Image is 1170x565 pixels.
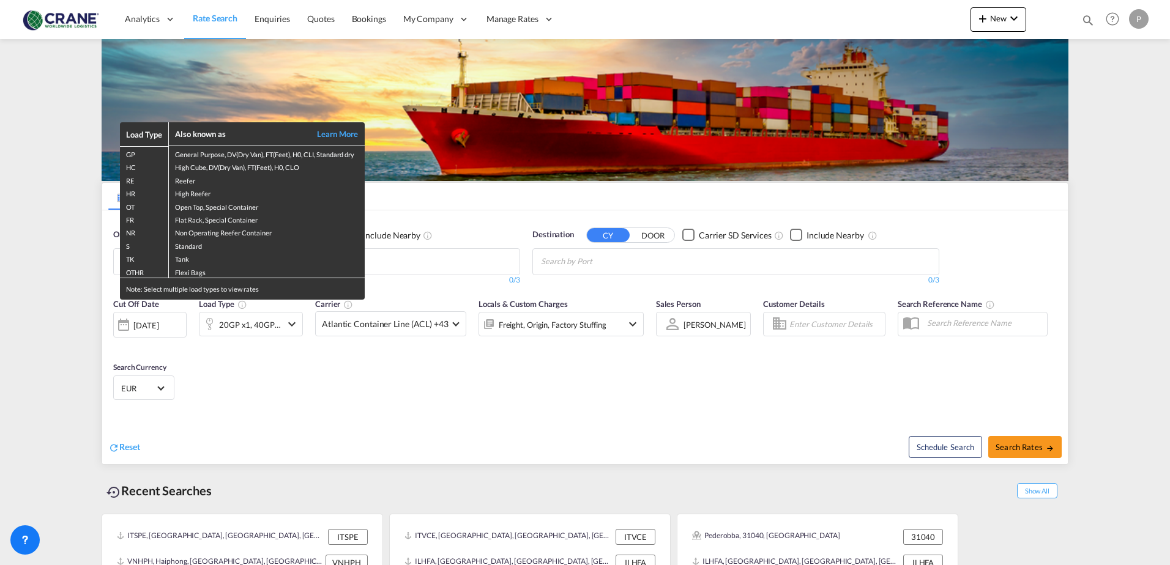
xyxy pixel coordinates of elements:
[120,278,365,300] div: Note: Select multiple load types to view rates
[175,128,304,139] div: Also known as
[169,225,365,238] td: Non Operating Reefer Container
[120,122,169,146] th: Load Type
[169,251,365,264] td: Tank
[169,173,365,186] td: Reefer
[120,146,169,160] td: GP
[120,212,169,225] td: FR
[120,173,169,186] td: RE
[169,212,365,225] td: Flat Rack, Special Container
[120,238,169,251] td: S
[169,238,365,251] td: Standard
[120,265,169,278] td: OTHR
[120,199,169,212] td: OT
[169,186,365,199] td: High Reefer
[120,160,169,172] td: HC
[120,186,169,199] td: HR
[120,251,169,264] td: TK
[169,199,365,212] td: Open Top, Special Container
[169,146,365,160] td: General Purpose, DV(Dry Van), FT(Feet), H0, CLI, Standard dry
[169,265,365,278] td: Flexi Bags
[120,225,169,238] td: NR
[304,128,359,139] a: Learn More
[169,160,365,172] td: High Cube, DV(Dry Van), FT(Feet), H0, CLO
